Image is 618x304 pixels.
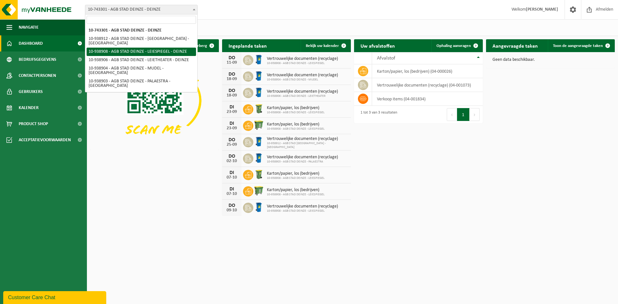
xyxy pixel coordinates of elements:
[526,7,558,12] strong: [PERSON_NAME]
[19,84,43,100] span: Gebruikers
[225,137,238,143] div: DO
[19,51,56,68] span: Bedrijfsgegevens
[19,132,71,148] span: Acceptatievoorwaarden
[3,290,108,304] iframe: chat widget
[87,48,196,56] li: 10-938908 - AGB STAD DEINZE - LEIESPIEGEL - DEINZE
[19,68,56,84] span: Contactpersonen
[225,88,238,93] div: DO
[470,108,480,121] button: Next
[267,78,338,82] span: 10-938904 - AGB STAD DEINZE - MUDEL
[19,116,48,132] span: Product Shop
[267,106,324,111] span: Karton/papier, los (bedrijven)
[431,39,482,52] a: Ophaling aanvragen
[447,108,457,121] button: Previous
[253,103,264,114] img: WB-0240-HPE-GN-51
[267,142,348,149] span: 10-938912 - AGB STAD [GEOGRAPHIC_DATA] - [GEOGRAPHIC_DATA]
[372,78,483,92] td: vertrouwelijke documenten (recyclage) (04-001073)
[87,64,196,77] li: 10-938904 - AGB STAD DEINZE - MUDEL - [GEOGRAPHIC_DATA]
[301,39,350,52] a: Bekijk uw kalender
[87,90,196,98] li: 10-938828 - STAD DEINZE-RAC - DEINZE
[267,160,338,164] span: 10-938903 - AGB STAD DEINZE - PALAESTRA
[486,39,544,52] h2: Aangevraagde taken
[87,35,196,48] li: 10-938912 - AGB STAD DEINZE - [GEOGRAPHIC_DATA] - [GEOGRAPHIC_DATA]
[253,169,264,180] img: WB-0240-HPE-GN-51
[225,126,238,131] div: 23-09
[267,209,338,213] span: 10-938908 - AGB STAD DEINZE - LEIESPIEGEL
[267,89,338,94] span: Vertrouwelijke documenten (recyclage)
[225,143,238,147] div: 25-09
[253,87,264,98] img: WB-0240-HPE-BE-09
[225,192,238,196] div: 07-10
[225,154,238,159] div: DO
[267,122,324,127] span: Karton/papier, los (bedrijven)
[267,127,324,131] span: 10-938908 - AGB STAD DEINZE - LEIESPIEGEL
[225,55,238,60] div: DO
[193,44,207,48] span: Verberg
[267,56,338,61] span: Vertrouwelijke documenten (recyclage)
[377,56,395,61] span: Afvalstof
[267,176,324,180] span: 10-938908 - AGB STAD DEINZE - LEIESPIEGEL
[85,5,197,14] span: 10-743301 - AGB STAD DEINZE - DEINZE
[225,208,238,213] div: 09-10
[253,152,264,163] img: WB-0240-HPE-BE-09
[436,44,471,48] span: Ophaling aanvragen
[267,155,338,160] span: Vertrouwelijke documenten (recyclage)
[225,72,238,77] div: DO
[372,92,483,106] td: verkoop items (04-001834)
[87,77,196,90] li: 10-938903 - AGB STAD DEINZE - PALAESTRA - [GEOGRAPHIC_DATA]
[225,60,238,65] div: 11-09
[267,111,324,115] span: 10-938908 - AGB STAD DEINZE - LEIESPIEGEL
[253,202,264,213] img: WB-0240-HPE-BE-09
[225,77,238,81] div: 18-09
[457,108,470,121] button: 1
[253,120,264,131] img: WB-0770-HPE-GN-51
[87,26,196,35] li: 10-743301 - AGB STAD DEINZE - DEINZE
[225,170,238,175] div: DI
[225,203,238,208] div: DO
[188,39,218,52] button: Verberg
[306,44,339,48] span: Bekijk uw kalender
[90,52,219,149] img: Download de VHEPlus App
[267,171,324,176] span: Karton/papier, los (bedrijven)
[267,136,348,142] span: Vertrouwelijke documenten (recyclage)
[87,56,196,64] li: 10-938906 - AGB STAD DEINZE - LEIETHEATER - DEINZE
[225,93,238,98] div: 18-09
[253,54,264,65] img: WB-0240-HPE-BE-09
[19,19,39,35] span: Navigatie
[267,204,338,209] span: Vertrouwelijke documenten (recyclage)
[225,110,238,114] div: 23-09
[253,185,264,196] img: WB-0770-HPE-GN-51
[225,175,238,180] div: 07-10
[267,193,324,197] span: 10-938908 - AGB STAD DEINZE - LEIESPIEGEL
[222,39,273,52] h2: Ingeplande taken
[372,64,483,78] td: karton/papier, los (bedrijven) (04-000026)
[267,61,338,65] span: 10-938908 - AGB STAD DEINZE - LEIESPIEGEL
[548,39,614,52] a: Toon de aangevraagde taken
[492,58,608,62] p: Geen data beschikbaar.
[267,188,324,193] span: Karton/papier, los (bedrijven)
[267,94,338,98] span: 10-938906 - AGB STAD DEINZE - LEIETHEATER
[225,159,238,163] div: 02-10
[225,121,238,126] div: DI
[225,105,238,110] div: DI
[357,107,397,122] div: 1 tot 3 van 3 resultaten
[19,35,43,51] span: Dashboard
[19,100,39,116] span: Kalender
[354,39,401,52] h2: Uw afvalstoffen
[85,5,198,14] span: 10-743301 - AGB STAD DEINZE - DEINZE
[553,44,603,48] span: Toon de aangevraagde taken
[225,187,238,192] div: DI
[253,136,264,147] img: WB-0240-HPE-BE-09
[253,70,264,81] img: WB-0240-HPE-BE-09
[267,73,338,78] span: Vertrouwelijke documenten (recyclage)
